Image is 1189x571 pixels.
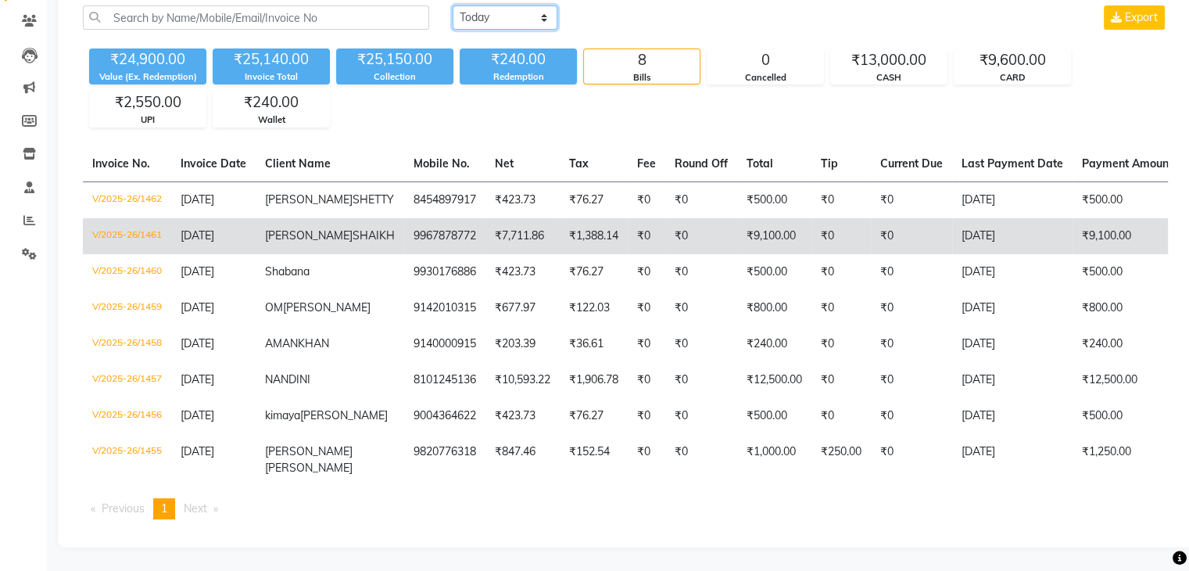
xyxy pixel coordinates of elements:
[404,181,485,218] td: 8454897917
[665,326,737,362] td: ₹0
[952,181,1073,218] td: [DATE]
[213,48,330,70] div: ₹25,140.00
[831,49,947,71] div: ₹13,000.00
[102,501,145,515] span: Previous
[1125,10,1158,24] span: Export
[811,398,871,434] td: ₹0
[404,362,485,398] td: 8101245136
[460,48,577,70] div: ₹240.00
[404,218,485,254] td: 9967878772
[83,398,171,434] td: V/2025-26/1456
[90,92,206,113] div: ₹2,550.00
[184,501,207,515] span: Next
[737,398,811,434] td: ₹500.00
[665,218,737,254] td: ₹0
[737,218,811,254] td: ₹9,100.00
[83,326,171,362] td: V/2025-26/1458
[952,218,1073,254] td: [DATE]
[265,372,310,386] span: NANDINI
[675,156,728,171] span: Round Off
[871,398,952,434] td: ₹0
[821,156,838,171] span: Tip
[584,49,700,71] div: 8
[404,290,485,326] td: 9142010315
[265,444,353,458] span: [PERSON_NAME]
[404,434,485,486] td: 9820776318
[665,434,737,486] td: ₹0
[485,218,560,254] td: ₹7,711.86
[181,192,214,206] span: [DATE]
[485,181,560,218] td: ₹423.73
[298,336,329,350] span: KHAN
[300,408,388,422] span: [PERSON_NAME]
[811,254,871,290] td: ₹0
[83,181,171,218] td: V/2025-26/1462
[871,290,952,326] td: ₹0
[404,398,485,434] td: 9004364622
[811,326,871,362] td: ₹0
[628,218,665,254] td: ₹0
[952,434,1073,486] td: [DATE]
[213,92,329,113] div: ₹240.00
[1104,5,1165,30] button: Export
[161,501,167,515] span: 1
[952,290,1073,326] td: [DATE]
[560,326,628,362] td: ₹36.61
[560,434,628,486] td: ₹152.54
[871,326,952,362] td: ₹0
[737,181,811,218] td: ₹500.00
[880,156,943,171] span: Current Due
[265,408,300,422] span: kimaya
[213,70,330,84] div: Invoice Total
[265,300,283,314] span: OM
[747,156,773,171] span: Total
[560,290,628,326] td: ₹122.03
[569,156,589,171] span: Tax
[628,326,665,362] td: ₹0
[811,218,871,254] td: ₹0
[83,434,171,486] td: V/2025-26/1455
[83,290,171,326] td: V/2025-26/1459
[628,362,665,398] td: ₹0
[83,362,171,398] td: V/2025-26/1457
[737,290,811,326] td: ₹800.00
[83,498,1168,519] nav: Pagination
[811,290,871,326] td: ₹0
[871,218,952,254] td: ₹0
[181,372,214,386] span: [DATE]
[811,362,871,398] td: ₹0
[181,156,246,171] span: Invoice Date
[181,444,214,458] span: [DATE]
[181,336,214,350] span: [DATE]
[265,336,298,350] span: AMAN
[83,218,171,254] td: V/2025-26/1461
[460,70,577,84] div: Redemption
[83,5,429,30] input: Search by Name/Mobile/Email/Invoice No
[962,156,1063,171] span: Last Payment Date
[665,181,737,218] td: ₹0
[665,254,737,290] td: ₹0
[495,156,514,171] span: Net
[665,290,737,326] td: ₹0
[952,326,1073,362] td: [DATE]
[265,192,353,206] span: [PERSON_NAME]
[665,362,737,398] td: ₹0
[353,192,394,206] span: SHETTY
[404,254,485,290] td: 9930176886
[628,398,665,434] td: ₹0
[811,434,871,486] td: ₹250.00
[485,326,560,362] td: ₹203.39
[952,254,1073,290] td: [DATE]
[628,181,665,218] td: ₹0
[952,398,1073,434] td: [DATE]
[628,290,665,326] td: ₹0
[560,181,628,218] td: ₹76.27
[811,181,871,218] td: ₹0
[831,71,947,84] div: CASH
[871,181,952,218] td: ₹0
[485,398,560,434] td: ₹423.73
[89,48,206,70] div: ₹24,900.00
[584,71,700,84] div: Bills
[560,362,628,398] td: ₹1,906.78
[485,290,560,326] td: ₹677.97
